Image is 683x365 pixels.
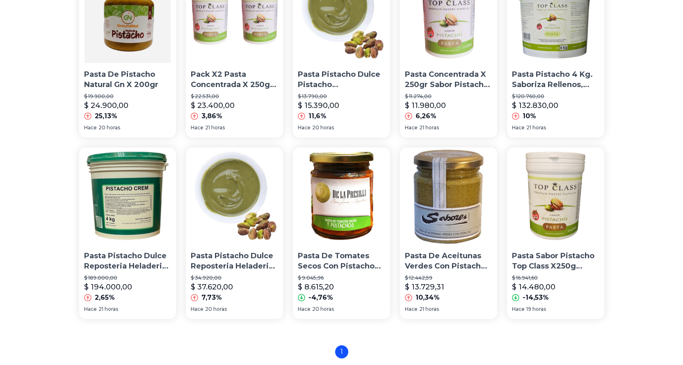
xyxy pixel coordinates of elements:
p: $ 189.000,00 [84,275,171,281]
span: Hace [84,306,97,312]
a: Pasta De Tomates Secos Con Pistachos - De La Presilla X170grPasta De Tomates Secos Con Pistachos ... [293,147,390,319]
span: Hace [191,124,203,131]
a: Pasta Sabor Pistacho Top Class X250g ConcentradaPasta Sabor Pistacho Top Class X250g Concentrada$... [507,147,604,319]
span: Hace [191,306,203,312]
p: Pasta De Aceitunas Verdes Con Pistacho 180gr Sabores [405,251,492,271]
a: Pasta De Aceitunas Verdes Con Pistacho 180gr SaboresPasta De Aceitunas Verdes Con Pistacho 180gr ... [400,147,497,319]
p: $ 132.830,00 [512,100,558,111]
img: Pasta De Aceitunas Verdes Con Pistacho 180gr Sabores [400,147,497,245]
p: 7,73% [201,293,222,303]
p: 6,26% [416,111,436,121]
a: Pasta Pistacho Dulce Reposteria Heladeria 600 GrsPasta Pistacho Dulce Reposteria Heladeria 600 Gr... [186,147,283,319]
span: 20 horas [312,306,334,312]
span: Hace [84,124,97,131]
p: $ 12.442,59 [405,275,492,281]
p: $ 13.729,31 [405,281,444,293]
p: Pasta Pistacho Dulce Reposteria Heladeria 4 Kg [84,251,171,271]
p: $ 19.900,00 [84,93,171,100]
p: Pasta De Tomates Secos Con Pistachos - De La Presilla X170gr [298,251,385,271]
span: 21 horas [205,124,225,131]
p: Pasta Pistacho Dulce Reposteria Heladeria 600 Grs [191,251,278,271]
p: Pasta De Pistacho Natural Gn X 200gr [84,69,171,90]
p: 10,34% [416,293,440,303]
p: $ 15.390,00 [298,100,339,111]
p: $ 9.045,96 [298,275,385,281]
span: 21 horas [419,306,439,312]
img: Pasta Pistacho Dulce Reposteria Heladeria 600 Grs [186,147,283,245]
p: $ 13.790,00 [298,93,385,100]
p: Pasta Concentrada X 250gr Sabor Pistacho Top Class-[PERSON_NAME] [405,69,492,90]
p: $ 11.980,00 [405,100,446,111]
p: Pasta Pistacho Dulce Pistacho Pistachocrem 250 G [298,69,385,90]
p: $ 34.920,00 [191,275,278,281]
span: Hace [298,124,311,131]
span: 21 horas [526,124,546,131]
p: Pasta Sabor Pistacho Top Class X250g Concentrada [512,251,599,271]
span: Hace [405,124,418,131]
img: Pasta Pistacho Dulce Reposteria Heladeria 4 Kg [79,147,176,245]
p: $ 24.900,00 [84,100,128,111]
span: Hace [512,306,525,312]
span: 20 horas [312,124,334,131]
p: $ 120.760,00 [512,93,599,100]
a: Pasta Pistacho Dulce Reposteria Heladeria 4 KgPasta Pistacho Dulce Reposteria Heladeria 4 Kg$ 189... [79,147,176,319]
img: Pasta De Tomates Secos Con Pistachos - De La Presilla X170gr [293,147,390,245]
span: 20 horas [205,306,227,312]
p: $ 23.400,00 [191,100,235,111]
span: 21 horas [98,306,118,312]
p: $ 37.620,00 [191,281,233,293]
p: Pack X2 Pasta Concentrada X 250gr Pistacho Top Class- Botica [191,69,278,90]
p: $ 8.615,20 [298,281,334,293]
span: 20 horas [98,124,120,131]
span: Hace [405,306,418,312]
span: 21 horas [419,124,439,131]
span: 19 horas [526,306,546,312]
span: Hace [298,306,311,312]
p: -4,76% [308,293,333,303]
img: Pasta Sabor Pistacho Top Class X250g Concentrada [507,147,604,245]
p: 3,86% [201,111,222,121]
p: $ 22.531,00 [191,93,278,100]
p: $ 16.941,60 [512,275,599,281]
p: 10% [523,111,536,121]
p: 25,13% [95,111,117,121]
p: -14,53% [523,293,549,303]
p: 11,6% [308,111,327,121]
p: $ 11.274,00 [405,93,492,100]
p: $ 14.480,00 [512,281,555,293]
p: Pasta Pistacho 4 Kg. Saboriza Rellenos, [GEOGRAPHIC_DATA]. Top Class [512,69,599,90]
p: $ 194.000,00 [84,281,132,293]
span: Hace [512,124,525,131]
p: 2,65% [95,293,115,303]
